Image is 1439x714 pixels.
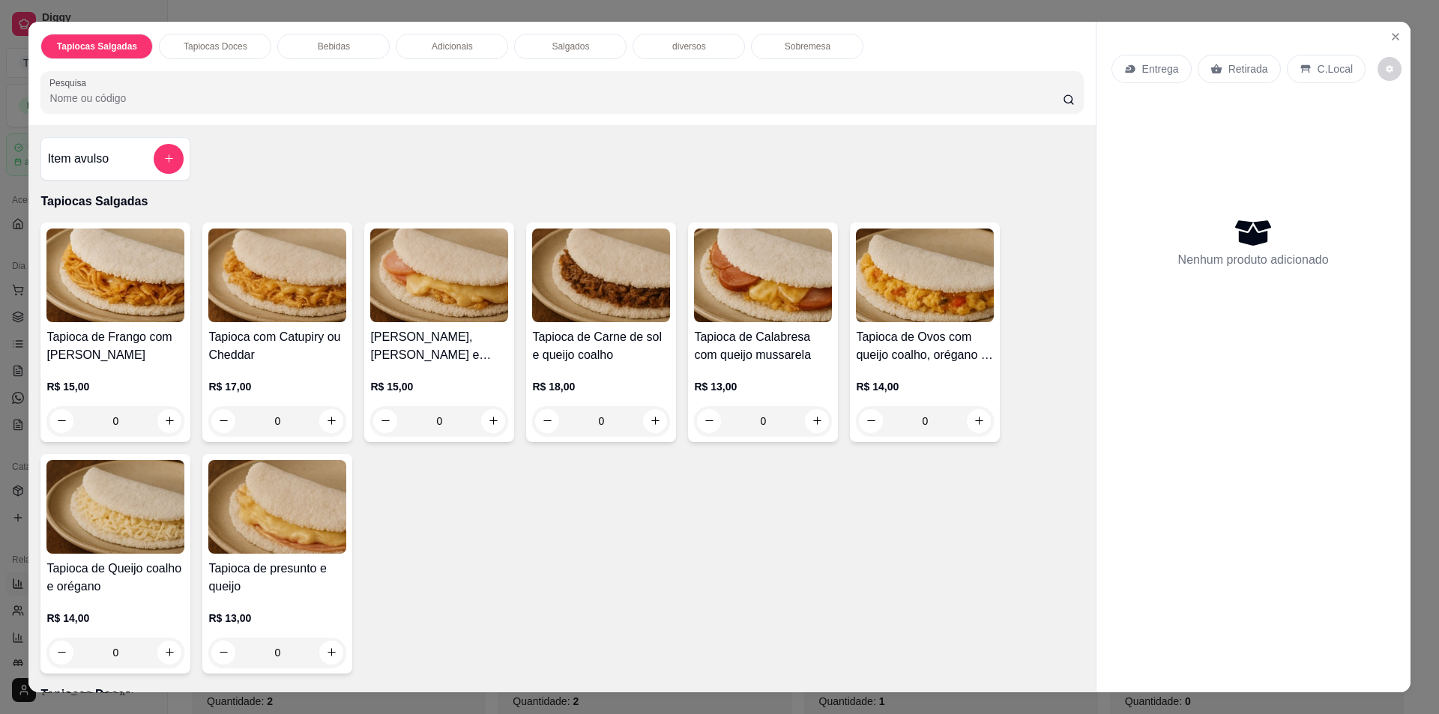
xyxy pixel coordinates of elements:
[157,409,181,433] button: increase-product-quantity
[40,686,1083,704] p: Tapiocas Doces
[57,40,137,52] p: Tapiocas Salgadas
[46,611,184,626] p: R$ 14,00
[856,328,994,364] h4: Tapioca de Ovos com queijo coalho, orégano e tomate
[208,229,346,322] img: product-image
[370,328,508,364] h4: [PERSON_NAME], [PERSON_NAME] e presunto
[318,40,350,52] p: Bebidas
[1228,61,1268,76] p: Retirada
[856,229,994,322] img: product-image
[373,409,397,433] button: decrease-product-quantity
[1178,251,1329,269] p: Nenhum produto adicionado
[154,144,184,174] button: add-separate-item
[532,229,670,322] img: product-image
[432,40,473,52] p: Adicionais
[694,328,832,364] h4: Tapioca de Calabresa com queijo mussarela
[967,409,991,433] button: increase-product-quantity
[211,409,235,433] button: decrease-product-quantity
[208,328,346,364] h4: Tapioca com Catupiry ou Cheddar
[211,641,235,665] button: decrease-product-quantity
[697,409,721,433] button: decrease-product-quantity
[46,460,184,554] img: product-image
[532,379,670,394] p: R$ 18,00
[370,379,508,394] p: R$ 15,00
[532,328,670,364] h4: Tapioca de Carne de sol e queijo coalho
[672,40,706,52] p: diversos
[481,409,505,433] button: increase-product-quantity
[184,40,247,52] p: Tapiocas Doces
[856,379,994,394] p: R$ 14,00
[319,409,343,433] button: increase-product-quantity
[49,91,1062,106] input: Pesquisa
[1378,57,1402,81] button: decrease-product-quantity
[208,379,346,394] p: R$ 17,00
[46,328,184,364] h4: Tapioca de Frango com [PERSON_NAME]
[49,409,73,433] button: decrease-product-quantity
[1384,25,1408,49] button: Close
[643,409,667,433] button: increase-product-quantity
[859,409,883,433] button: decrease-product-quantity
[535,409,559,433] button: decrease-product-quantity
[40,193,1083,211] p: Tapiocas Salgadas
[785,40,830,52] p: Sobremesa
[805,409,829,433] button: increase-product-quantity
[319,641,343,665] button: increase-product-quantity
[1142,61,1179,76] p: Entrega
[694,229,832,322] img: product-image
[208,460,346,554] img: product-image
[46,229,184,322] img: product-image
[370,229,508,322] img: product-image
[47,150,109,168] h4: Item avulso
[694,379,832,394] p: R$ 13,00
[552,40,589,52] p: Salgados
[46,379,184,394] p: R$ 15,00
[49,641,73,665] button: decrease-product-quantity
[46,560,184,596] h4: Tapioca de Queijo coalho e orégano
[157,641,181,665] button: increase-product-quantity
[49,76,91,89] label: Pesquisa
[208,560,346,596] h4: Tapioca de presunto e queijo
[1318,61,1353,76] p: C.Local
[208,611,346,626] p: R$ 13,00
